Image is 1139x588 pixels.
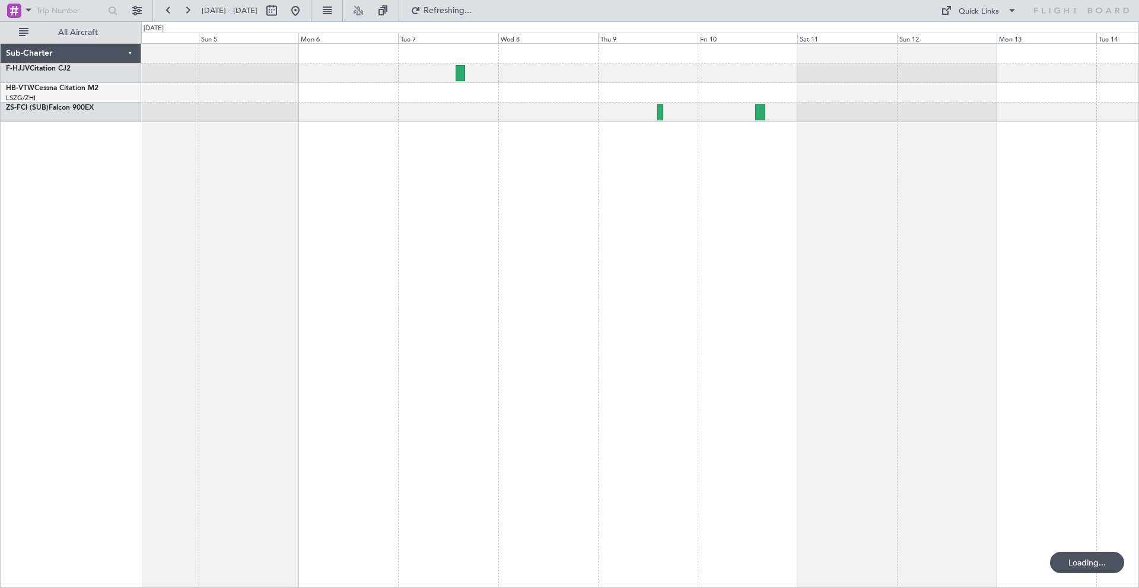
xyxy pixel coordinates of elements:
span: HB-VTW [6,85,34,92]
a: F-HJJVCitation CJ2 [6,65,71,72]
button: All Aircraft [13,23,129,42]
a: LSZG/ZHI [6,94,36,103]
button: Quick Links [935,1,1023,20]
div: [DATE] [144,24,164,34]
div: Mon 6 [298,33,398,43]
div: Sun 12 [897,33,997,43]
div: Sat 4 [99,33,199,43]
div: Sun 5 [199,33,298,43]
div: Fri 10 [698,33,797,43]
div: Tue 7 [398,33,498,43]
div: Mon 13 [997,33,1096,43]
span: Refreshing... [423,7,473,15]
div: Sat 11 [797,33,897,43]
div: Thu 9 [598,33,698,43]
span: All Aircraft [31,28,125,37]
div: Quick Links [959,6,999,18]
div: Loading... [1050,552,1124,573]
span: [DATE] - [DATE] [202,5,257,16]
input: Trip Number [36,2,104,20]
a: ZS-FCI (SUB)Falcon 900EX [6,104,94,111]
span: ZS-FCI (SUB) [6,104,49,111]
button: Refreshing... [405,1,476,20]
div: Wed 8 [498,33,598,43]
span: F-HJJV [6,65,30,72]
a: HB-VTWCessna Citation M2 [6,85,98,92]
